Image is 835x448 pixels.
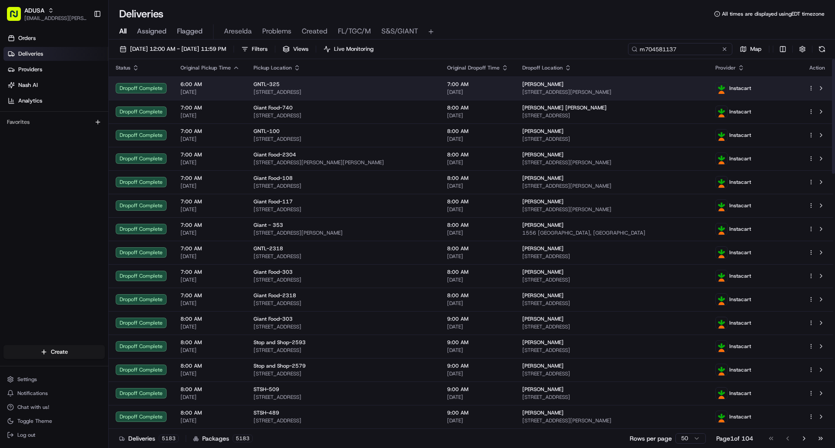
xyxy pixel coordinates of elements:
img: profile_instacart_ahold_partner.png [716,176,727,188]
span: [PERSON_NAME] [522,315,564,322]
span: [DATE] [180,370,240,377]
img: profile_instacart_ahold_partner.png [716,341,727,352]
span: Deliveries [18,50,43,58]
img: profile_instacart_ahold_partner.png [716,106,727,117]
div: Action [808,64,826,71]
span: [PERSON_NAME] [522,386,564,393]
span: [DATE] [180,112,240,119]
span: [DATE] [180,394,240,401]
span: 7:00 AM [447,81,508,88]
span: 7:00 AM [180,198,240,205]
span: Instacart [729,202,751,209]
span: [STREET_ADDRESS][PERSON_NAME] [522,206,702,213]
img: profile_instacart_ahold_partner.png [716,294,727,305]
div: 📗 [9,127,16,134]
span: [STREET_ADDRESS] [254,300,433,307]
div: 5183 [159,435,179,442]
span: Stop and Shop-2593 [254,339,306,346]
span: 8:00 AM [447,292,508,299]
button: Views [279,43,312,55]
img: profile_instacart_ahold_partner.png [716,83,727,94]
span: Created [302,26,327,37]
span: [DATE] [447,229,508,236]
span: [DATE] [180,159,240,166]
img: profile_instacart_ahold_partner.png [716,129,727,141]
span: Settings [17,376,37,383]
span: [DATE] [447,347,508,354]
span: [DATE] [180,229,240,236]
span: Providers [18,66,42,73]
span: [DATE] [180,323,240,330]
span: Provider [715,64,736,71]
span: 7:00 AM [180,269,240,275]
span: [PERSON_NAME] [522,198,564,205]
span: 9:00 AM [447,339,508,346]
span: [DATE] [180,300,240,307]
img: 1736555255976-a54dd68f-1ca7-489b-9aae-adbdc363a1c4 [9,83,24,99]
p: Rows per page [630,434,672,443]
span: [STREET_ADDRESS] [522,370,702,377]
span: [PERSON_NAME] [522,362,564,369]
img: profile_instacart_ahold_partner.png [716,270,727,282]
span: [DATE] [447,112,508,119]
div: Deliveries [119,434,179,443]
div: Page 1 of 104 [716,434,753,443]
button: Settings [3,373,105,385]
span: [STREET_ADDRESS][PERSON_NAME] [254,229,433,236]
span: [STREET_ADDRESS] [254,136,433,143]
span: STSH-509 [254,386,279,393]
span: [DATE] [180,417,240,424]
button: Chat with us! [3,401,105,413]
span: [STREET_ADDRESS] [254,253,433,260]
span: 8:00 AM [447,104,508,111]
span: 8:00 AM [447,245,508,252]
span: GNTL-325 [254,81,280,88]
span: [STREET_ADDRESS] [254,206,433,213]
img: profile_instacart_ahold_partner.png [716,200,727,211]
span: 8:00 AM [180,339,240,346]
span: [STREET_ADDRESS][PERSON_NAME] [522,417,702,424]
button: Refresh [816,43,828,55]
span: Instacart [729,226,751,232]
span: 8:00 AM [447,269,508,275]
span: 1556 [GEOGRAPHIC_DATA], [GEOGRAPHIC_DATA] [522,229,702,236]
img: Nash [9,9,26,26]
button: [EMAIL_ADDRESS][PERSON_NAME][DOMAIN_NAME] [24,15,87,22]
span: 7:00 AM [180,104,240,111]
span: 7:00 AM [180,292,240,299]
div: We're available if you need us! [30,92,110,99]
a: 📗Knowledge Base [5,123,70,138]
span: [DATE] [180,253,240,260]
span: [STREET_ADDRESS] [522,112,702,119]
span: [DATE] [180,89,240,96]
button: Create [3,345,105,359]
span: 8:00 AM [447,151,508,158]
a: Analytics [3,94,108,108]
span: [DATE] [447,394,508,401]
img: profile_instacart_ahold_partner.png [716,364,727,375]
span: [STREET_ADDRESS] [522,300,702,307]
span: Original Dropoff Time [447,64,500,71]
span: [PERSON_NAME] [522,269,564,275]
span: 8:00 AM [447,222,508,229]
img: profile_instacart_ahold_partner.png [716,247,727,258]
span: Giant Food-303 [254,269,293,275]
span: 7:00 AM [180,222,240,229]
span: [PERSON_NAME] [522,151,564,158]
span: [DATE] [447,300,508,307]
button: ADUSA[EMAIL_ADDRESS][PERSON_NAME][DOMAIN_NAME] [3,3,90,24]
span: [PERSON_NAME] [522,339,564,346]
span: [DATE] [447,89,508,96]
span: Problems [262,26,291,37]
span: Map [750,45,762,53]
button: Start new chat [148,86,158,96]
span: [STREET_ADDRESS] [254,276,433,283]
span: 9:00 AM [447,315,508,322]
input: Clear [23,56,144,65]
div: 💻 [73,127,80,134]
span: [DATE] [180,206,240,213]
span: API Documentation [82,126,140,135]
span: [STREET_ADDRESS] [522,347,702,354]
span: Instacart [729,343,751,350]
span: [DATE] [447,206,508,213]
